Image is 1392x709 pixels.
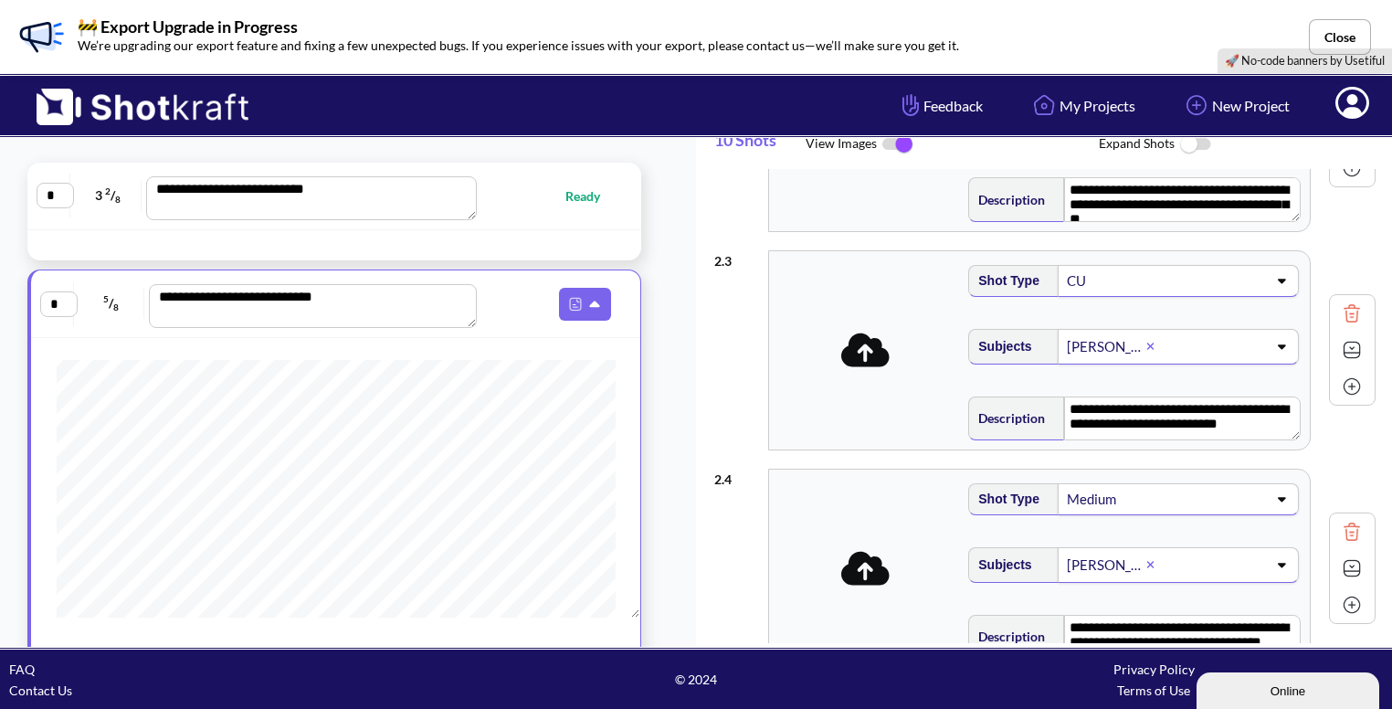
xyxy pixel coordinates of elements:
[1309,19,1371,55] button: Close
[565,185,618,206] span: Ready
[1015,81,1149,130] a: My Projects
[1338,555,1366,582] img: Expand Icon
[78,35,959,56] p: We’re upgrading our export feature and fixing a few unexpected bugs. If you experience issues wit...
[1225,53,1385,68] a: 🚀 No-code banners by Usetiful
[14,9,69,64] img: Banner
[969,266,1039,296] span: Shot Type
[1338,300,1366,327] img: Trash Icon
[898,90,923,121] img: Hand Icon
[1167,81,1303,130] a: New Project
[1338,518,1366,545] img: Trash Icon
[1197,669,1383,709] iframe: chat widget
[714,121,806,169] span: 10 Shots
[1338,336,1366,364] img: Expand Icon
[105,185,111,196] span: 2
[564,292,587,316] img: Pdf Icon
[1028,90,1060,121] img: Home Icon
[925,680,1383,701] div: Terms of Use
[969,621,1045,651] span: Description
[79,289,145,318] span: /
[1065,334,1146,359] div: [PERSON_NAME]
[1338,591,1366,619] img: Add Icon
[467,669,924,690] span: © 2024
[1338,373,1366,400] img: Add Icon
[1181,90,1212,121] img: Add Icon
[103,293,109,304] span: 5
[115,195,121,206] span: 8
[877,125,918,164] img: ToggleOn Icon
[925,659,1383,680] div: Privacy Policy
[969,332,1031,362] span: Subjects
[9,683,72,698] a: Contact Us
[1175,125,1216,164] img: ToggleOff Icon
[969,550,1031,580] span: Subjects
[9,661,35,677] a: FAQ
[714,460,759,490] div: 2 . 4
[1065,553,1146,577] div: [PERSON_NAME]
[969,403,1045,433] span: Description
[1065,487,1161,512] div: Medium
[806,125,1099,164] span: View Images
[113,302,119,313] span: 8
[898,95,983,116] span: Feedback
[1099,125,1392,164] span: Expand Shots
[714,241,759,271] div: 2 . 3
[969,484,1039,514] span: Shot Type
[78,18,959,35] p: 🚧 Export Upgrade in Progress
[75,181,142,210] span: 3 /
[1065,269,1161,293] div: CU
[969,185,1045,215] span: Description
